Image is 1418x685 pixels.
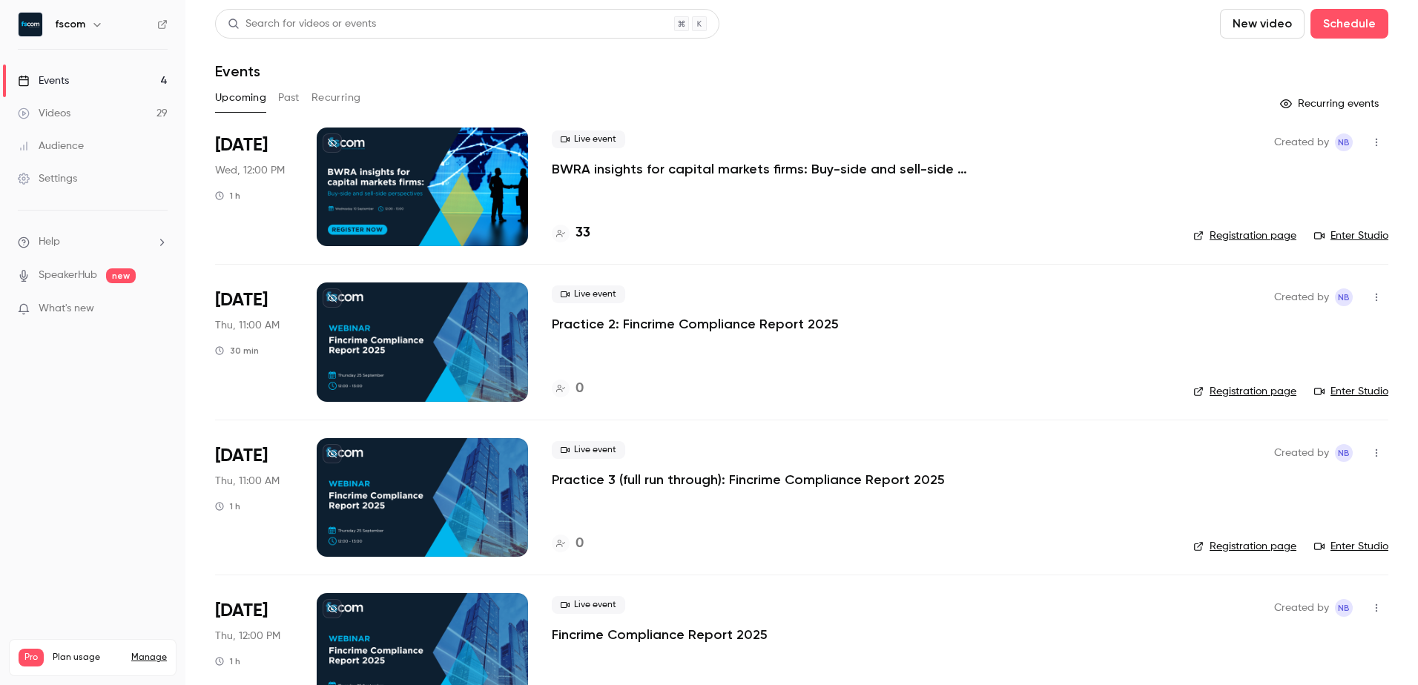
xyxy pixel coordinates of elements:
[552,160,997,178] a: BWRA insights for capital markets firms: Buy-side and sell-side perspectives
[278,86,300,110] button: Past
[18,171,77,186] div: Settings
[131,652,167,664] a: Manage
[18,234,168,250] li: help-dropdown-opener
[39,234,60,250] span: Help
[18,73,69,88] div: Events
[215,474,280,489] span: Thu, 11:00 AM
[1338,599,1350,617] span: NB
[552,379,584,399] a: 0
[215,86,266,110] button: Upcoming
[1335,599,1353,617] span: Nicola Bassett
[1274,444,1329,462] span: Created by
[576,379,584,399] h4: 0
[39,301,94,317] span: What's new
[552,596,625,614] span: Live event
[215,599,268,623] span: [DATE]
[576,534,584,554] h4: 0
[150,302,168,316] iframe: Noticeable Trigger
[1335,288,1353,306] span: Nicola Bassett
[552,441,625,459] span: Live event
[1314,228,1388,243] a: Enter Studio
[215,438,293,557] div: Sep 18 Thu, 11:00 AM (Europe/London)
[552,223,590,243] a: 33
[215,288,268,312] span: [DATE]
[552,130,625,148] span: Live event
[1314,539,1388,554] a: Enter Studio
[215,629,280,643] span: Thu, 12:00 PM
[215,190,240,202] div: 1 h
[1338,133,1350,151] span: NB
[215,444,268,468] span: [DATE]
[215,500,240,512] div: 1 h
[215,655,240,667] div: 1 h
[311,86,361,110] button: Recurring
[1310,9,1388,39] button: Schedule
[1338,444,1350,462] span: NB
[106,268,136,283] span: new
[1314,384,1388,399] a: Enter Studio
[1274,288,1329,306] span: Created by
[215,128,293,246] div: Sep 10 Wed, 12:00 PM (Europe/London)
[1335,133,1353,151] span: Nicola Bassett
[1193,228,1296,243] a: Registration page
[18,106,70,121] div: Videos
[1193,384,1296,399] a: Registration page
[215,318,280,333] span: Thu, 11:00 AM
[576,223,590,243] h4: 33
[1335,444,1353,462] span: Nicola Bassett
[53,652,122,664] span: Plan usage
[18,139,84,153] div: Audience
[1220,9,1305,39] button: New video
[552,285,625,303] span: Live event
[552,534,584,554] a: 0
[1273,92,1388,116] button: Recurring events
[228,16,376,32] div: Search for videos or events
[19,649,44,666] span: Pro
[1274,599,1329,617] span: Created by
[215,282,293,401] div: Sep 11 Thu, 11:00 AM (Europe/London)
[1338,288,1350,306] span: NB
[552,626,768,643] a: Fincrime Compliance Report 2025
[55,17,85,32] h6: fscom
[39,268,97,283] a: SpeakerHub
[215,62,260,80] h1: Events
[215,345,259,357] div: 30 min
[1274,133,1329,151] span: Created by
[215,133,268,157] span: [DATE]
[19,13,42,36] img: fscom
[215,163,285,178] span: Wed, 12:00 PM
[552,471,945,489] a: Practice 3 (full run through): Fincrime Compliance Report 2025
[552,315,839,333] a: Practice 2: Fincrime Compliance Report 2025
[1193,539,1296,554] a: Registration page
